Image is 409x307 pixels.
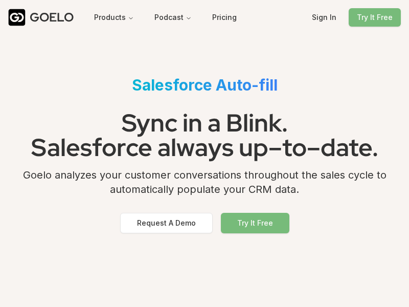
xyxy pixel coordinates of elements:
[86,8,142,27] button: Products
[146,8,200,27] button: Podcast
[132,76,278,94] span: Salesforce Auto-fill
[304,8,345,27] button: Sign In
[8,102,401,168] h1: Sync in a Blink. Salesforce always up⁠–⁠to⁠–⁠date.
[30,9,74,26] div: GOELO
[86,8,200,27] nav: Main
[8,9,82,26] a: GOELO
[349,8,401,27] button: Try It Free
[120,213,213,233] button: Request A Demo
[8,9,26,26] img: Goelo Logo
[204,8,245,27] button: Pricing
[8,168,401,205] div: Goelo analyzes your customer conversations throughout the sales cycle to automatically populate y...
[221,213,289,233] button: Try It Free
